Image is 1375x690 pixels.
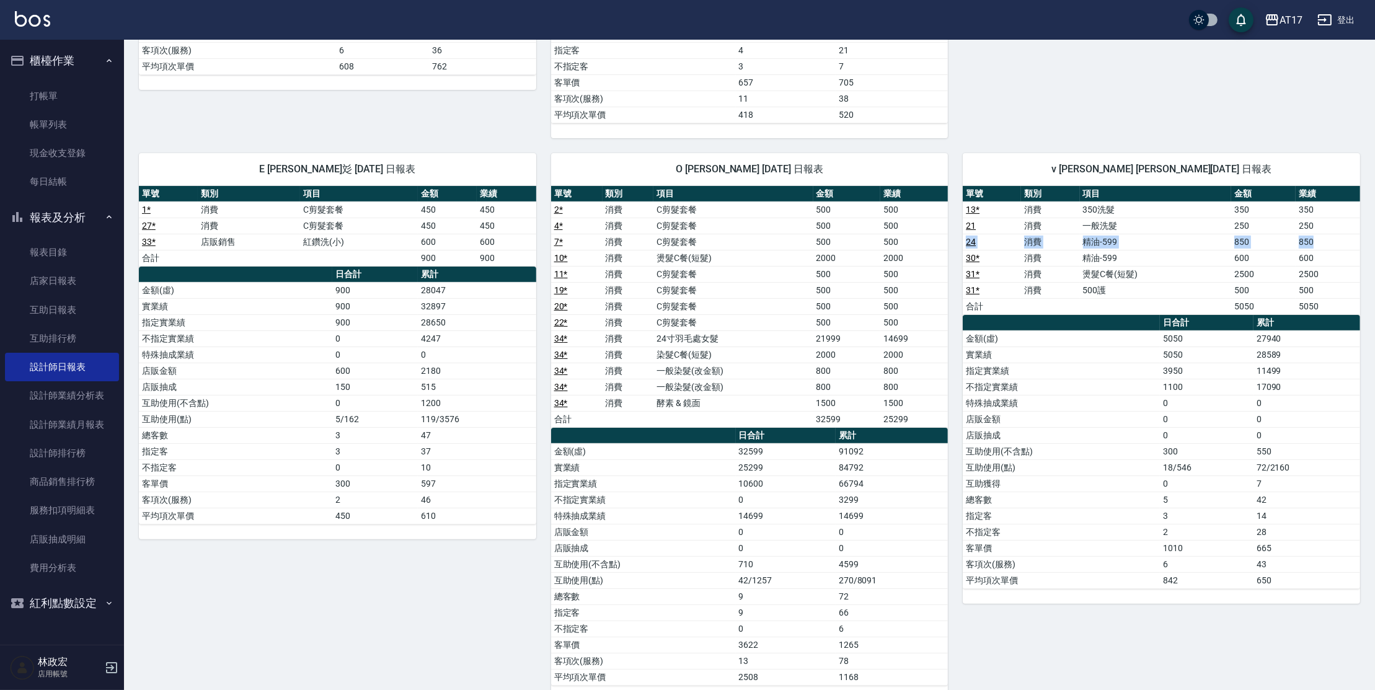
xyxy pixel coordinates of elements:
[813,330,881,347] td: 21999
[418,250,477,266] td: 900
[1231,201,1296,218] td: 350
[736,58,836,74] td: 3
[963,330,1160,347] td: 金額(虛)
[653,234,813,250] td: C剪髮套餐
[653,363,813,379] td: 一般染髮(改金額)
[1253,540,1360,556] td: 665
[5,587,119,619] button: 紅利點數設定
[139,298,332,314] td: 實業績
[336,42,430,58] td: 6
[813,186,881,202] th: 金額
[1253,556,1360,572] td: 43
[1260,7,1307,33] button: AT17
[332,459,418,475] td: 0
[551,186,603,202] th: 單號
[139,186,198,202] th: 單號
[332,314,418,330] td: 900
[736,74,836,91] td: 657
[332,363,418,379] td: 600
[736,475,836,492] td: 10600
[418,475,536,492] td: 597
[653,379,813,395] td: 一般染髮(改金額)
[1160,330,1253,347] td: 5050
[1253,508,1360,524] td: 14
[139,475,332,492] td: 客單價
[736,107,836,123] td: 418
[736,540,836,556] td: 0
[603,201,654,218] td: 消費
[813,282,881,298] td: 500
[603,314,654,330] td: 消費
[813,234,881,250] td: 500
[1160,556,1253,572] td: 6
[300,186,418,202] th: 項目
[332,508,418,524] td: 450
[880,201,948,218] td: 500
[418,201,477,218] td: 450
[5,45,119,77] button: 櫃檯作業
[653,298,813,314] td: C剪髮套餐
[1021,186,1079,202] th: 類別
[139,186,536,267] table: a dense table
[1021,266,1079,282] td: 消費
[966,221,976,231] a: 21
[736,572,836,588] td: 42/1257
[300,234,418,250] td: 紅鑽洗(小)
[653,314,813,330] td: C剪髮套餐
[1021,201,1079,218] td: 消費
[1160,395,1253,411] td: 0
[332,330,418,347] td: 0
[139,282,332,298] td: 金額(虛)
[813,347,881,363] td: 2000
[1296,250,1360,266] td: 600
[1253,524,1360,540] td: 28
[139,58,336,74] td: 平均項次單價
[836,492,948,508] td: 3299
[603,298,654,314] td: 消費
[1253,443,1360,459] td: 550
[551,508,736,524] td: 特殊抽成業績
[836,572,948,588] td: 270/8091
[418,411,536,427] td: 119/3576
[963,427,1160,443] td: 店販抽成
[963,540,1160,556] td: 客單價
[551,58,736,74] td: 不指定客
[978,163,1345,175] span: v [PERSON_NAME] [PERSON_NAME][DATE] 日報表
[5,467,119,496] a: 商品銷售排行榜
[880,266,948,282] td: 500
[5,381,119,410] a: 設計師業績分析表
[1160,508,1253,524] td: 3
[603,379,654,395] td: 消費
[880,379,948,395] td: 800
[332,443,418,459] td: 3
[418,379,536,395] td: 515
[880,314,948,330] td: 500
[1160,492,1253,508] td: 5
[813,363,881,379] td: 800
[551,572,736,588] td: 互助使用(點)
[1253,347,1360,363] td: 28589
[963,363,1160,379] td: 指定實業績
[880,395,948,411] td: 1500
[5,296,119,324] a: 互助日報表
[1253,330,1360,347] td: 27940
[1160,443,1253,459] td: 300
[332,379,418,395] td: 150
[1296,186,1360,202] th: 業績
[418,508,536,524] td: 610
[1296,282,1360,298] td: 500
[551,411,603,427] td: 合計
[1253,363,1360,379] td: 11499
[1160,363,1253,379] td: 3950
[603,266,654,282] td: 消費
[653,218,813,234] td: C剪髮套餐
[1021,282,1079,298] td: 消費
[5,353,119,381] a: 設計師日報表
[551,91,736,107] td: 客項次(服務)
[880,411,948,427] td: 25299
[1231,186,1296,202] th: 金額
[1253,459,1360,475] td: 72/2160
[836,540,948,556] td: 0
[1231,218,1296,234] td: 250
[653,250,813,266] td: 燙髮C餐(短髮)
